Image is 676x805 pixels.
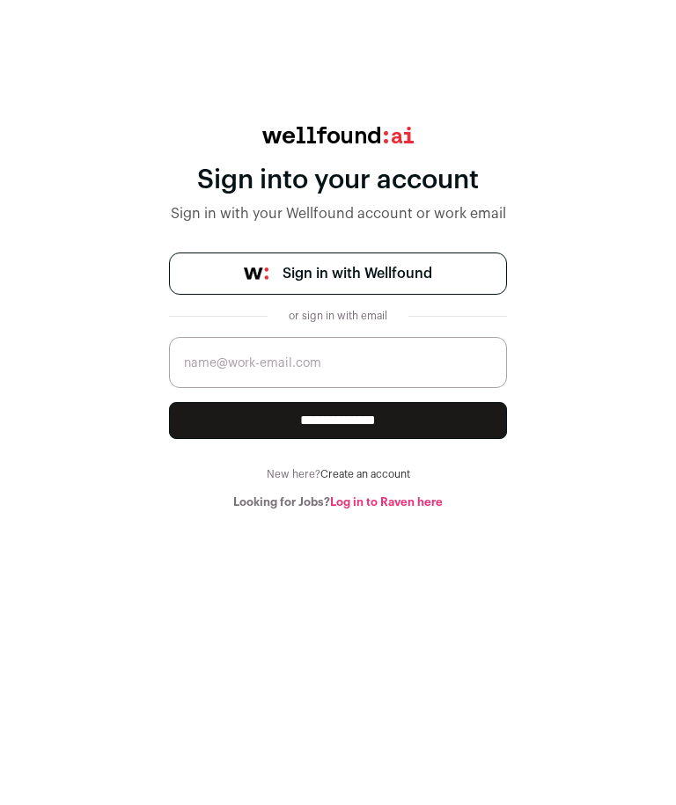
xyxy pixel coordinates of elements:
[262,127,414,143] img: wellfound:ai
[169,467,507,481] div: New here?
[169,203,507,224] div: Sign in with your Wellfound account or work email
[244,267,268,280] img: wellfound-symbol-flush-black-fb3c872781a75f747ccb3a119075da62bfe97bd399995f84a933054e44a575c4.png
[283,263,432,284] span: Sign in with Wellfound
[169,495,507,509] div: Looking for Jobs?
[320,469,410,479] a: Create an account
[330,496,443,508] a: Log in to Raven here
[169,252,507,295] a: Sign in with Wellfound
[169,165,507,196] div: Sign into your account
[282,309,394,323] div: or sign in with email
[169,337,507,388] input: name@work-email.com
